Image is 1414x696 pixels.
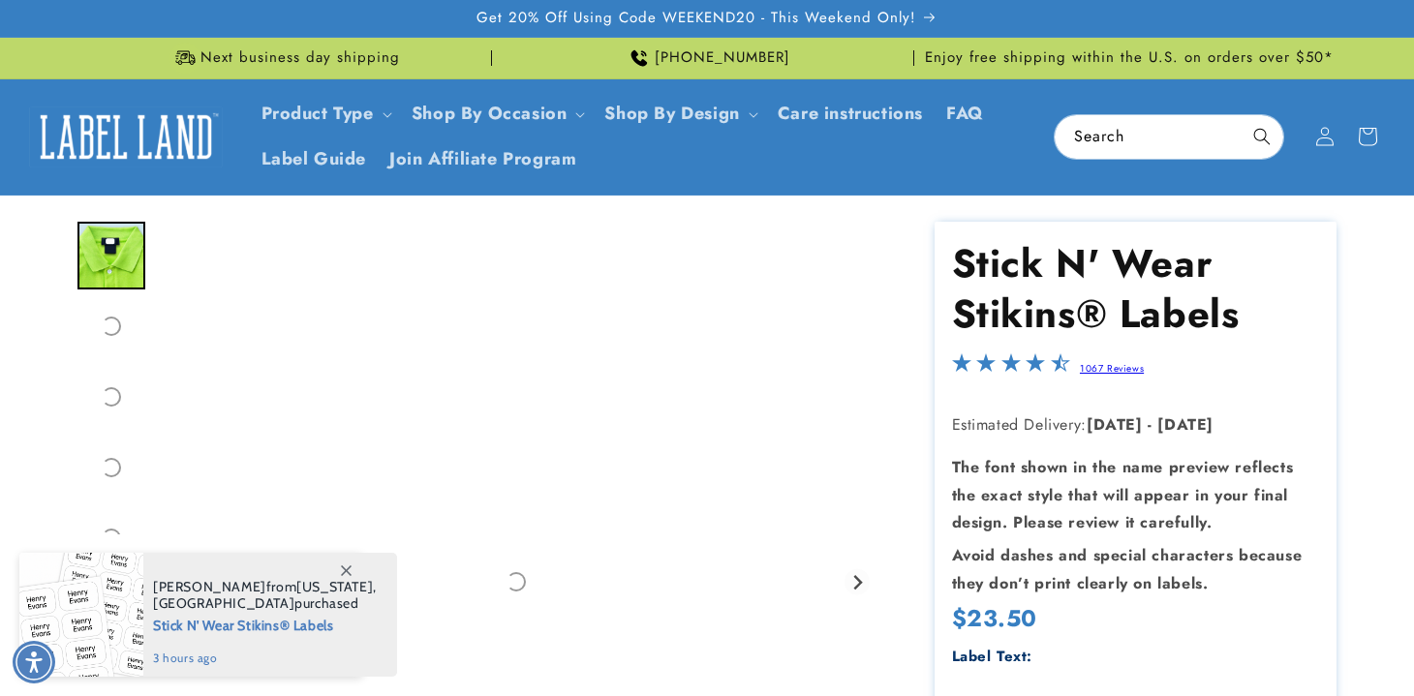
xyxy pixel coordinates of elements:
[952,544,1303,594] strong: Avoid dashes and special characters because they don’t print clearly on labels.
[952,238,1320,339] h1: Stick N' Wear Stikins® Labels
[476,9,916,28] span: Get 20% Off Using Code WEEKEND20 - This Weekend Only!
[153,594,294,612] span: [GEOGRAPHIC_DATA]
[935,91,996,136] a: FAQ
[952,456,1294,534] strong: The font shown in the name preview reflects the exact style that will appear in your final design...
[77,504,145,572] div: Go to slide 6
[500,38,914,78] div: Announcement
[946,103,984,125] span: FAQ
[952,358,1070,380] span: 4.7-star overall rating
[1241,115,1283,158] button: Search
[1148,413,1153,436] strong: -
[250,91,400,136] summary: Product Type
[261,148,367,170] span: Label Guide
[77,292,145,360] div: Go to slide 3
[845,569,871,595] button: Next slide
[1157,413,1214,436] strong: [DATE]
[153,578,266,595] span: [PERSON_NAME]
[1221,613,1395,677] iframe: Gorgias live chat messenger
[604,101,739,126] a: Shop By Design
[593,91,765,136] summary: Shop By Design
[77,434,145,501] div: Go to slide 5
[952,603,1038,633] span: $23.50
[400,91,594,136] summary: Shop By Occasion
[153,612,377,636] span: Stick N' Wear Stikins® Labels
[261,101,374,126] a: Product Type
[153,579,377,612] span: from , purchased
[1080,361,1144,376] a: 1067 Reviews
[250,136,379,182] a: Label Guide
[778,103,923,125] span: Care instructions
[412,103,568,125] span: Shop By Occasion
[22,100,231,174] a: Label Land
[655,48,790,68] span: [PHONE_NUMBER]
[922,38,1337,78] div: Announcement
[77,363,145,431] div: Go to slide 4
[925,48,1334,68] span: Enjoy free shipping within the U.S. on orders over $50*
[1087,413,1143,436] strong: [DATE]
[77,222,145,289] img: Stick N' Wear® Labels - Label Land
[378,136,588,182] a: Join Affiliate Program
[766,91,935,136] a: Care instructions
[77,38,492,78] div: Announcement
[153,650,377,667] span: 3 hours ago
[952,646,1033,667] label: Label Text:
[952,411,1320,439] p: Estimated Delivery:
[296,578,373,595] span: [US_STATE]
[13,641,55,683] div: Accessibility Menu
[200,48,400,68] span: Next business day shipping
[389,148,576,170] span: Join Affiliate Program
[77,222,145,289] div: Go to slide 2
[29,106,223,166] img: Label Land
